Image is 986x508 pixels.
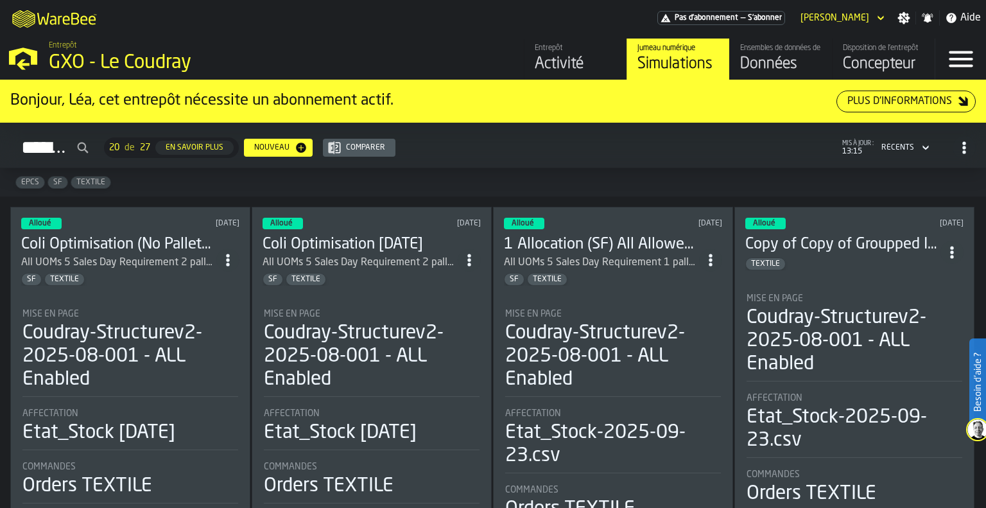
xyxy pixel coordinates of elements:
div: Title [264,462,480,472]
span: Mise en page [505,309,562,319]
span: Affectation [505,408,561,419]
span: Affectation [22,408,78,419]
span: 27 [140,143,150,153]
span: TEXTILE [746,259,785,268]
button: button-Plus d'informations [836,91,976,112]
div: Title [22,462,238,472]
div: Title [22,408,238,419]
span: Alloué [753,220,775,227]
button: button-Comparer [323,139,395,157]
span: TEXTILE [45,275,84,284]
div: All UOMs 5 Sales Day Requirement 2 pallet places for +A & A in the Bottom Zone 1 Pallet place for... [263,255,458,270]
div: Title [505,309,721,319]
div: stat-Mise en page [264,309,480,397]
div: status-3 2 [745,218,786,229]
div: Title [747,293,962,304]
h3: Coli Optimisation [DATE] [263,234,458,255]
label: button-toggle-Paramètres [892,12,915,24]
div: Title [505,485,721,495]
div: Updated: 01/10/2025 09:26:25 Created: 29/09/2025 12:15:19 [152,219,240,228]
div: Updated: 26/09/2025 15:39:08 Created: 26/09/2025 12:42:15 [876,219,964,228]
div: Jumeau numérique [637,44,719,53]
div: All UOMs 5 Sales Day Requirement 2 pallet places for +A & A in the [GEOGRAPHIC_DATA] 1 Pallet pla... [21,255,216,270]
a: link-to-/wh/i/efd9e906-5eb9-41af-aac9-d3e075764b8d/data [729,39,832,80]
div: All UOMs 5 Sales Day Requirement 1 pallet places for +A & A in the Bottom Zone 1 Pallet place for... [504,255,699,270]
div: Etat_Stock-2025-09-23.csv [747,406,962,452]
div: All UOMs 5 Sales Day Requirement 1 pallet places for +A & A in the [GEOGRAPHIC_DATA] 1 Pallet pla... [504,255,699,270]
div: En savoir plus [160,143,229,152]
div: stat-Affectation [264,408,480,450]
div: Nouveau [249,143,295,152]
span: Commandes [505,485,558,495]
span: S'abonner [748,13,782,22]
div: Title [22,309,238,319]
h3: 1 Allocation (SF) All Allowed Allocation - All Locations Enabled Textile Setup Run [504,234,699,255]
div: All UOMs 5 Sales Day Requirement 2 pallet places for +A & A in the [GEOGRAPHIC_DATA] 1 Pallet pla... [263,255,458,270]
div: stat-Affectation [747,393,962,458]
div: Title [264,309,480,319]
span: Alloué [512,220,534,227]
div: Orders TEXTILE [22,475,152,498]
span: SF [505,275,524,284]
span: 13:15 [842,147,874,156]
div: DropdownMenuValue-4 [876,140,932,155]
div: Bonjour, Léa, cet entrepôt nécessite un abonnement actif. [10,91,836,111]
div: Etat_Stock [DATE] [22,421,175,444]
span: — [741,13,745,22]
div: Abonnement au menu [657,11,785,25]
div: Orders TEXTILE [264,475,394,498]
a: link-to-/wh/i/efd9e906-5eb9-41af-aac9-d3e075764b8d/pricing/ [657,11,785,25]
h3: Coli Optimisation (No Pallets) [DATE] [21,234,216,255]
span: Affectation [747,393,802,403]
div: Etat_Stock [DATE] [264,421,417,444]
div: Concepteur [843,54,924,74]
span: mis à jour : [842,140,874,147]
span: Commandes [747,469,800,480]
div: stat-Mise en page [505,309,721,397]
div: Coudray-Structurev2-2025-08-001 - ALL Enabled [22,322,238,391]
div: stat-Affectation [22,408,238,450]
div: Données [740,54,822,74]
div: status-3 2 [21,218,62,229]
span: Alloué [29,220,51,227]
div: Title [264,408,480,419]
div: Updated: 26/09/2025 16:20:12 Created: 26/09/2025 16:17:37 [635,219,723,228]
div: Title [747,393,962,403]
label: button-toggle-Notifications [916,12,939,24]
div: Coudray-Structurev2-2025-08-001 - ALL Enabled [264,322,480,391]
span: TEXTILE [286,275,325,284]
label: button-toggle-Aide [940,10,986,26]
div: stat-Commandes [22,462,238,504]
div: Orders TEXTILE [747,482,876,505]
div: Title [505,408,721,419]
span: de [125,143,135,153]
h3: Copy of Copy of Groupped Items Groups then ABC - All Allowed Allocation - All Locations Enabled T... [745,234,940,255]
div: GXO - Le Coudray [49,51,395,74]
span: Commandes [264,462,317,472]
div: Coli Optimisation 2025-09-29 [263,234,458,255]
span: EPCS [16,178,44,187]
div: ButtonLoadMore-En savoir plus-Prévenir-Première-Dernière [99,137,244,158]
button: button-En savoir plus [155,141,234,155]
span: 20 [109,143,119,153]
div: stat-Affectation [505,408,721,473]
label: button-toggle-Menu [935,39,986,80]
span: Alloué [270,220,293,227]
div: Coudray-Structurev2-2025-08-001 - ALL Enabled [747,306,962,376]
span: SF [22,275,41,284]
div: DropdownMenuValue-4 [881,143,914,152]
div: Comparer [341,143,390,152]
div: Updated: 29/09/2025 11:08:00 Created: 29/09/2025 11:06:29 [394,219,481,228]
div: Coli Optimisation (No Pallets) 2025-09-29 [21,234,216,255]
div: Activité [535,54,616,74]
div: Disposition de l'entrepôt [843,44,924,53]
